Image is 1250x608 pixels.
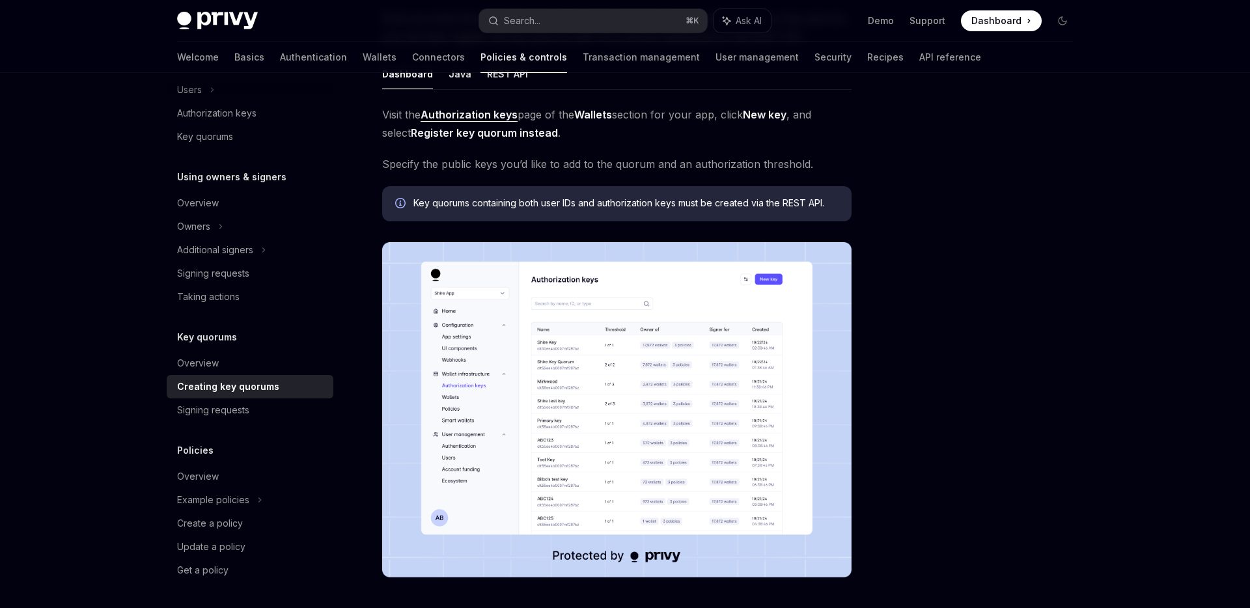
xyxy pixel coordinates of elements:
[280,42,347,73] a: Authentication
[177,195,219,211] div: Overview
[411,126,558,139] strong: Register key quorum instead
[167,262,333,285] a: Signing requests
[736,14,762,27] span: Ask AI
[177,42,219,73] a: Welcome
[167,398,333,422] a: Signing requests
[714,9,771,33] button: Ask AI
[867,42,904,73] a: Recipes
[167,535,333,559] a: Update a policy
[167,102,333,125] a: Authorization keys
[177,539,245,555] div: Update a policy
[177,469,219,484] div: Overview
[167,559,333,582] a: Get a policy
[167,191,333,215] a: Overview
[961,10,1042,31] a: Dashboard
[177,105,257,121] div: Authorization keys
[177,219,210,234] div: Owners
[504,13,540,29] div: Search...
[382,59,433,89] button: Dashboard
[479,9,707,33] button: Search...⌘K
[167,512,333,535] a: Create a policy
[715,42,799,73] a: User management
[177,355,219,371] div: Overview
[395,198,408,211] svg: Info
[574,108,612,121] strong: Wallets
[234,42,264,73] a: Basics
[177,379,279,394] div: Creating key quorums
[412,42,465,73] a: Connectors
[868,14,894,27] a: Demo
[167,125,333,148] a: Key quorums
[814,42,852,73] a: Security
[167,375,333,398] a: Creating key quorums
[177,402,249,418] div: Signing requests
[910,14,945,27] a: Support
[583,42,700,73] a: Transaction management
[177,492,249,508] div: Example policies
[421,108,518,121] strong: Authorization keys
[177,329,237,345] h5: Key quorums
[382,155,852,173] span: Specify the public keys you’d like to add to the quorum and an authorization threshold.
[177,242,253,258] div: Additional signers
[971,14,1021,27] span: Dashboard
[177,562,229,578] div: Get a policy
[1052,10,1073,31] button: Toggle dark mode
[363,42,396,73] a: Wallets
[413,197,839,210] span: Key quorums containing both user IDs and authorization keys must be created via the REST API.
[177,516,243,531] div: Create a policy
[382,105,852,142] span: Visit the page of the section for your app, click , and select .
[177,129,233,145] div: Key quorums
[421,108,518,122] a: Authorization keys
[686,16,699,26] span: ⌘ K
[167,352,333,375] a: Overview
[487,59,528,89] button: REST API
[743,108,786,121] strong: New key
[177,443,214,458] h5: Policies
[177,12,258,30] img: dark logo
[480,42,567,73] a: Policies & controls
[449,59,471,89] button: Java
[167,465,333,488] a: Overview
[177,169,286,185] h5: Using owners & signers
[177,266,249,281] div: Signing requests
[177,289,240,305] div: Taking actions
[382,242,852,577] img: Dashboard
[919,42,981,73] a: API reference
[167,285,333,309] a: Taking actions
